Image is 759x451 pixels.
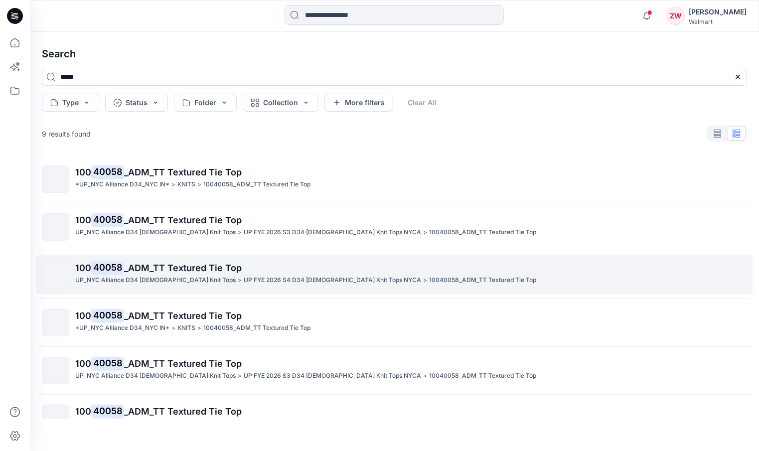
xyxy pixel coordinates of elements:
[689,18,747,25] div: Walmart
[36,159,753,199] a: 10040058_ADM_TT Textured Tie Top*UP_NYC Alliance D34_NYC IN*>KNITS>10040058_ADM_TT Textured Tie Top
[42,94,99,112] button: Type
[75,167,91,177] span: 100
[174,94,237,112] button: Folder
[91,165,124,179] mark: 40058
[91,308,124,322] mark: 40058
[36,351,753,390] a: 10040058_ADM_TT Textured Tie TopUP_NYC Alliance D34 [DEMOGRAPHIC_DATA] Knit Tops>UP FYE 2026 S3 D...
[75,215,91,225] span: 100
[75,419,236,429] p: UP_NYC Alliance D34 Ladies Knit Tops
[238,371,242,381] p: >
[243,94,318,112] button: Collection
[91,213,124,227] mark: 40058
[124,215,242,225] span: _ADM_TT Textured Tie Top
[171,323,175,333] p: >
[75,323,169,333] p: *UP_NYC Alliance D34_NYC IN*
[197,323,201,333] p: >
[36,207,753,247] a: 10040058_ADM_TT Textured Tie TopUP_NYC Alliance D34 [DEMOGRAPHIC_DATA] Knit Tops>UP FYE 2026 S3 D...
[91,356,124,370] mark: 40058
[91,261,124,275] mark: 40058
[244,227,421,238] p: UP FYE 2026 S3 D34 Ladies Knit Tops NYCA
[423,419,427,429] p: >
[429,275,536,286] p: 10040058_ADM_TT Textured Tie Top
[75,227,236,238] p: UP_NYC Alliance D34 Ladies Knit Tops
[429,371,536,381] p: 10040058_ADM_TT Textured Tie Top
[75,371,236,381] p: UP_NYC Alliance D34 Ladies Knit Tops
[75,406,91,417] span: 100
[429,227,536,238] p: 10040058_ADM_TT Textured Tie Top
[105,94,168,112] button: Status
[238,275,242,286] p: >
[75,310,91,321] span: 100
[75,263,91,273] span: 100
[171,179,175,190] p: >
[36,399,753,438] a: 10040058_ADM_TT Textured Tie TopUP_NYC Alliance D34 [DEMOGRAPHIC_DATA] Knit Tops>UP FYE 2026 S4 D...
[238,419,242,429] p: >
[667,7,685,25] div: ZW
[42,129,91,139] p: 9 results found
[34,40,755,68] h4: Search
[36,255,753,295] a: 10040058_ADM_TT Textured Tie TopUP_NYC Alliance D34 [DEMOGRAPHIC_DATA] Knit Tops>UP FYE 2026 S4 D...
[324,94,393,112] button: More filters
[244,371,421,381] p: UP FYE 2026 S3 D34 Ladies Knit Tops NYCA
[423,227,427,238] p: >
[244,419,421,429] p: UP FYE 2026 S4 D34 Ladies Knit Tops NYCA
[429,419,536,429] p: 10040058_ADM_TT Textured Tie Top
[124,263,242,273] span: _ADM_TT Textured Tie Top
[124,167,242,177] span: _ADM_TT Textured Tie Top
[124,310,242,321] span: _ADM_TT Textured Tie Top
[36,303,753,342] a: 10040058_ADM_TT Textured Tie Top*UP_NYC Alliance D34_NYC IN*>KNITS>10040058_ADM_TT Textured Tie Top
[203,179,310,190] p: 10040058_ADM_TT Textured Tie Top
[423,371,427,381] p: >
[689,6,747,18] div: [PERSON_NAME]
[91,404,124,418] mark: 40058
[75,179,169,190] p: *UP_NYC Alliance D34_NYC IN*
[177,323,195,333] p: KNITS
[75,275,236,286] p: UP_NYC Alliance D34 Ladies Knit Tops
[197,179,201,190] p: >
[203,323,310,333] p: 10040058_ADM_TT Textured Tie Top
[124,406,242,417] span: _ADM_TT Textured Tie Top
[75,358,91,369] span: 100
[244,275,421,286] p: UP FYE 2026 S4 D34 Ladies Knit Tops NYCA
[238,227,242,238] p: >
[423,275,427,286] p: >
[177,179,195,190] p: KNITS
[124,358,242,369] span: _ADM_TT Textured Tie Top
